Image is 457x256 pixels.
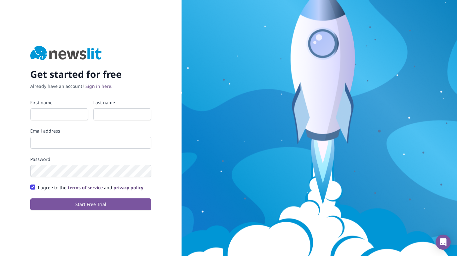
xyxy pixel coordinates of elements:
[30,198,151,210] button: Start Free Trial
[30,46,102,61] img: Newslit
[30,100,88,106] label: First name
[30,83,151,89] p: Already have an account?
[85,83,113,89] a: Sign in here.
[93,100,151,106] label: Last name
[436,235,451,250] div: Open Intercom Messenger
[113,185,143,191] a: privacy policy
[30,128,151,134] label: Email address
[38,185,143,191] label: I agree to the and
[30,156,151,162] label: Password
[68,185,103,191] a: terms of service
[30,69,151,80] h2: Get started for free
